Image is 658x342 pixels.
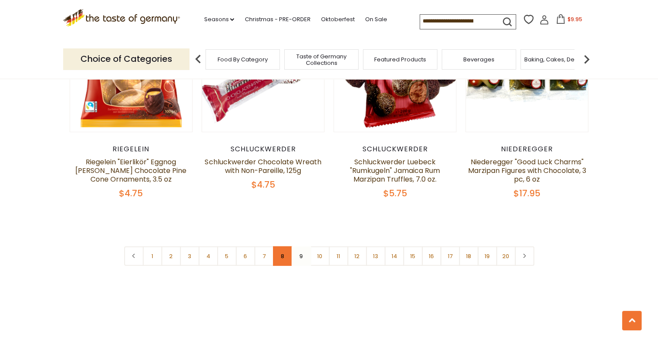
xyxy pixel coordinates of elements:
a: Beverages [463,56,494,63]
a: 10 [310,246,330,266]
a: Christmas - PRE-ORDER [244,15,310,24]
span: $4.75 [119,187,143,199]
a: 7 [254,246,274,266]
a: Baking, Cakes, Desserts [524,56,591,63]
a: 14 [385,246,404,266]
img: previous arrow [189,51,207,68]
a: 13 [366,246,385,266]
p: Choice of Categories [63,48,189,70]
a: 5 [217,246,237,266]
a: Featured Products [374,56,426,63]
a: 1 [143,246,162,266]
img: next arrow [578,51,595,68]
a: Riegelein "Eierlikör" Eggnog [PERSON_NAME] Chocolate Pine Cone Ornaments, 3.5 oz [75,157,186,184]
div: Niederegger [465,145,589,153]
a: 6 [236,246,255,266]
div: Riegelein [70,145,193,153]
a: 19 [478,246,497,266]
a: 16 [422,246,441,266]
a: 8 [273,246,292,266]
a: Seasons [204,15,234,24]
div: Schluckwerder [334,145,457,153]
a: 12 [347,246,367,266]
a: Oktoberfest [321,15,354,24]
a: Schluckwerder Luebeck "Rumkugeln" Jamaica Rum Marzipan Truffles, 7.0 oz. [350,157,440,184]
a: 15 [403,246,423,266]
a: 4 [199,246,218,266]
a: 11 [329,246,348,266]
div: Schluckwerder [202,145,325,153]
button: $9.95 [551,14,587,27]
a: Niederegger "Good Luck Charms" Marzipan Figures with Chocolate, 3 pc, 6 oz [468,157,586,184]
span: $17.95 [514,187,540,199]
span: $5.75 [383,187,407,199]
a: Schluckwerder Chocolate Wreath with Non-Pareille, 125g [205,157,321,176]
a: Food By Category [218,56,268,63]
a: Taste of Germany Collections [287,53,356,66]
a: On Sale [365,15,387,24]
a: 3 [180,246,199,266]
span: $9.95 [567,16,582,23]
a: 17 [440,246,460,266]
a: 2 [161,246,181,266]
a: 20 [496,246,516,266]
a: 18 [459,246,478,266]
span: $4.75 [251,179,275,191]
